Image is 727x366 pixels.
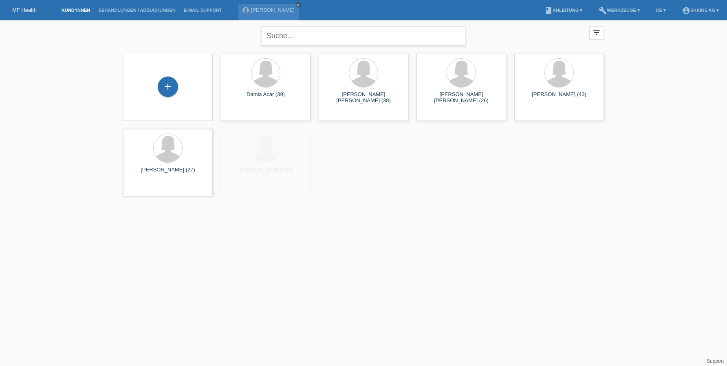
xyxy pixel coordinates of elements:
a: Support [707,358,724,364]
a: E-Mail Support [180,8,226,13]
a: [PERSON_NAME] [251,7,295,13]
a: account_circleSKKINS AG ▾ [678,8,723,13]
a: Kund*innen [57,8,94,13]
div: [PERSON_NAME] (27) [130,167,206,180]
div: Damla Acar (39) [227,91,304,104]
i: filter_list [592,28,601,37]
div: [PERSON_NAME] [PERSON_NAME] (38) [325,91,402,104]
i: build [599,7,607,15]
i: close [296,3,300,7]
a: bookAnleitung ▾ [540,8,586,13]
a: DE ▾ [652,8,670,13]
div: [PERSON_NAME] [PERSON_NAME] (26) [423,91,500,104]
div: [PERSON_NAME] (43) [227,167,304,180]
a: close [295,2,301,8]
input: Suche... [262,26,465,46]
a: Behandlungen / Abbuchungen [94,8,180,13]
div: Kund*in hinzufügen [158,80,178,94]
a: MF Health [12,7,37,13]
i: account_circle [682,7,690,15]
div: [PERSON_NAME] (43) [521,91,597,104]
a: buildWerkzeuge ▾ [595,8,644,13]
i: book [544,7,553,15]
